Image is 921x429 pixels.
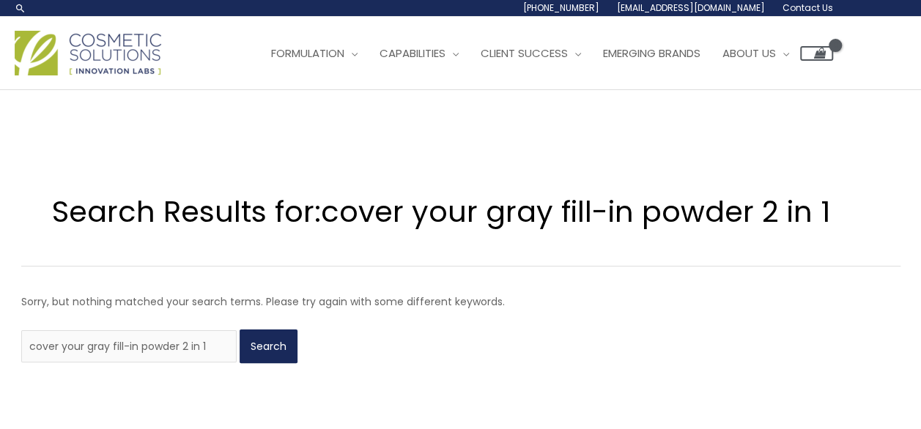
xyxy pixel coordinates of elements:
span: Client Success [481,45,568,61]
a: Formulation [260,31,369,75]
a: Capabilities [369,31,470,75]
span: About Us [722,45,776,61]
a: About Us [711,31,800,75]
span: Contact Us [783,1,833,14]
a: Search icon link [15,2,26,14]
input: Search [240,329,297,363]
a: Client Success [470,31,592,75]
p: Sorry, but nothing matched your search terms. Please try again with some different keywords. [21,292,900,311]
h1: Search Results for: [52,191,870,232]
span: Emerging Brands [603,45,700,61]
span: Capabilities [380,45,445,61]
a: Emerging Brands [592,31,711,75]
span: [EMAIL_ADDRESS][DOMAIN_NAME] [617,1,765,14]
img: Cosmetic Solutions Logo [15,31,161,75]
nav: Site Navigation [249,31,833,75]
span: Formulation [271,45,344,61]
span: [PHONE_NUMBER] [523,1,599,14]
a: View Shopping Cart, empty [800,46,833,61]
span: cover your gray fill-in powder 2 in 1 [321,191,830,232]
